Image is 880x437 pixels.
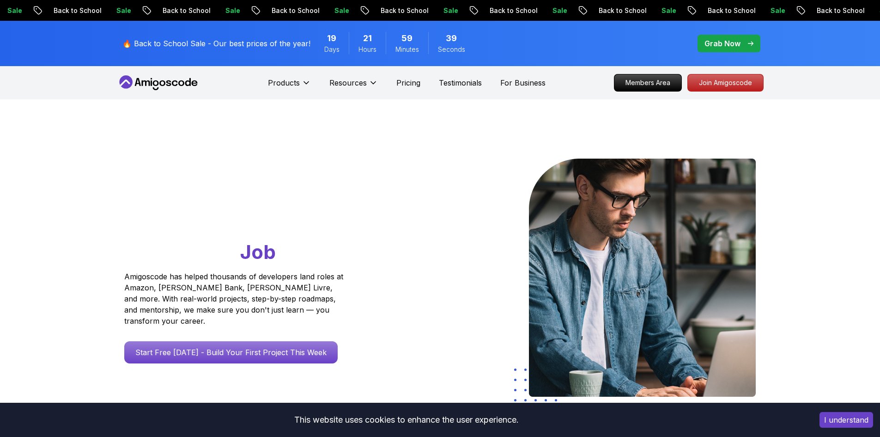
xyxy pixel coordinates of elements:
[500,77,546,88] a: For Business
[45,6,108,15] p: Back to School
[7,410,806,430] div: This website uses cookies to enhance the user experience.
[217,6,247,15] p: Sale
[329,77,378,96] button: Resources
[762,6,792,15] p: Sale
[372,6,435,15] p: Back to School
[327,32,336,45] span: 19 Days
[395,45,419,54] span: Minutes
[704,38,740,49] p: Grab Now
[687,74,764,92] a: Join Amigoscode
[438,45,465,54] span: Seconds
[124,341,338,363] a: Start Free [DATE] - Build Your First Project This Week
[124,271,346,326] p: Amigoscode has helped thousands of developers land roles at Amazon, [PERSON_NAME] Bank, [PERSON_N...
[529,159,756,397] img: hero
[446,32,457,45] span: 39 Seconds
[590,6,653,15] p: Back to School
[819,412,873,428] button: Accept cookies
[363,32,372,45] span: 21 Hours
[396,77,420,88] a: Pricing
[324,45,340,54] span: Days
[263,6,326,15] p: Back to School
[268,77,300,88] p: Products
[358,45,376,54] span: Hours
[154,6,217,15] p: Back to School
[614,74,681,91] p: Members Area
[326,6,356,15] p: Sale
[435,6,465,15] p: Sale
[614,74,682,92] a: Members Area
[108,6,138,15] p: Sale
[240,240,276,264] span: Job
[439,77,482,88] a: Testimonials
[268,77,311,96] button: Products
[688,74,763,91] p: Join Amigoscode
[122,38,310,49] p: 🔥 Back to School Sale - Our best prices of the year!
[329,77,367,88] p: Resources
[124,159,379,265] h1: Go From Learning to Hired: Master Java, Spring Boot & Cloud Skills That Get You the
[481,6,544,15] p: Back to School
[808,6,871,15] p: Back to School
[544,6,574,15] p: Sale
[653,6,683,15] p: Sale
[699,6,762,15] p: Back to School
[401,32,413,45] span: 59 Minutes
